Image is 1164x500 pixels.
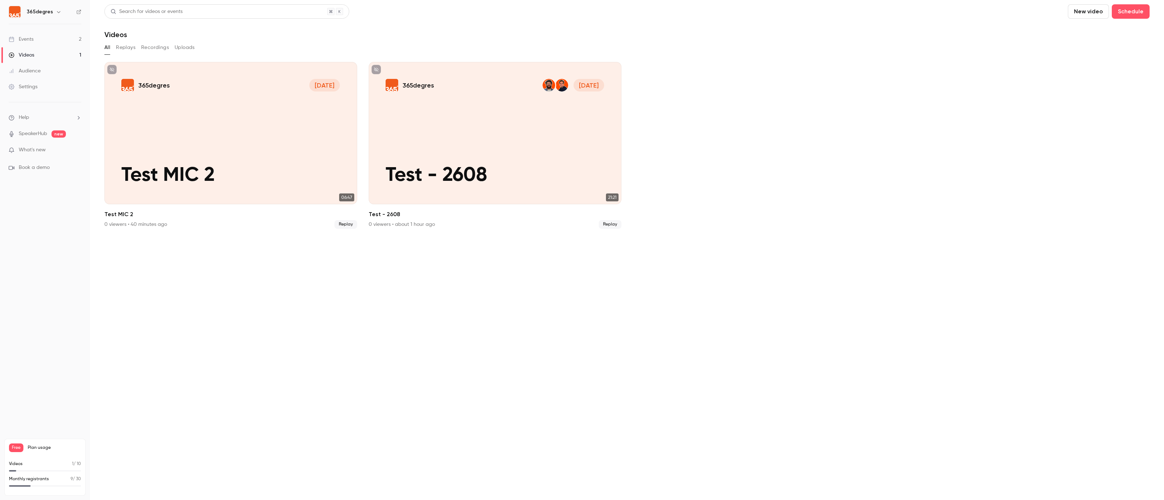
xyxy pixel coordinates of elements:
span: 21:21 [606,193,619,201]
div: 0 viewers • 40 minutes ago [104,221,167,228]
p: Monthly registrants [9,476,49,482]
span: new [51,130,66,138]
span: [DATE] [574,79,604,91]
span: Book a demo [19,164,50,171]
span: Replay [599,220,621,229]
p: Test - 2608 [386,164,604,187]
div: Search for videos or events [111,8,183,15]
span: Plan usage [28,445,81,451]
ul: Videos [104,62,1150,229]
a: Test MIC 2365degres[DATE]Test MIC 206:47Test MIC 20 viewers • 40 minutes agoReplay [104,62,357,229]
span: 9 [71,477,73,481]
div: Events [9,36,33,43]
button: unpublished [107,65,117,74]
button: Schedule [1112,4,1150,19]
a: SpeakerHub [19,130,47,138]
img: Doriann Defemme [543,79,555,91]
img: Hélène CHOMIENNE [556,79,568,91]
span: [DATE] [309,79,340,91]
button: unpublished [372,65,381,74]
h2: Test - 2608 [369,210,621,219]
button: All [104,42,110,53]
img: Test - 2608 [386,79,398,91]
h6: 365degres [27,8,53,15]
section: Videos [104,4,1150,496]
span: 1 [72,462,73,466]
p: Test MIC 2 [121,164,340,187]
span: What's new [19,146,46,154]
div: Audience [9,67,41,75]
button: Uploads [175,42,195,53]
span: Help [19,114,29,121]
span: 06:47 [339,193,354,201]
button: Replays [116,42,135,53]
button: New video [1068,4,1109,19]
li: Test MIC 2 [104,62,357,229]
div: Settings [9,83,37,90]
span: Free [9,443,23,452]
img: 365degres [9,6,21,18]
div: 0 viewers • about 1 hour ago [369,221,435,228]
p: Videos [9,461,23,467]
a: Test - 2608365degresHélène CHOMIENNEDoriann Defemme[DATE]Test - 260821:21Test - 26080 viewers • a... [369,62,621,229]
li: Test - 2608 [369,62,621,229]
p: / 30 [71,476,81,482]
p: / 10 [72,461,81,467]
p: 365degres [138,81,170,90]
div: Videos [9,52,34,59]
li: help-dropdown-opener [9,114,81,121]
h1: Videos [104,30,127,39]
button: Recordings [141,42,169,53]
img: Test MIC 2 [121,79,134,91]
p: 365degres [403,81,434,90]
h2: Test MIC 2 [104,210,357,219]
span: Replay [334,220,357,229]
